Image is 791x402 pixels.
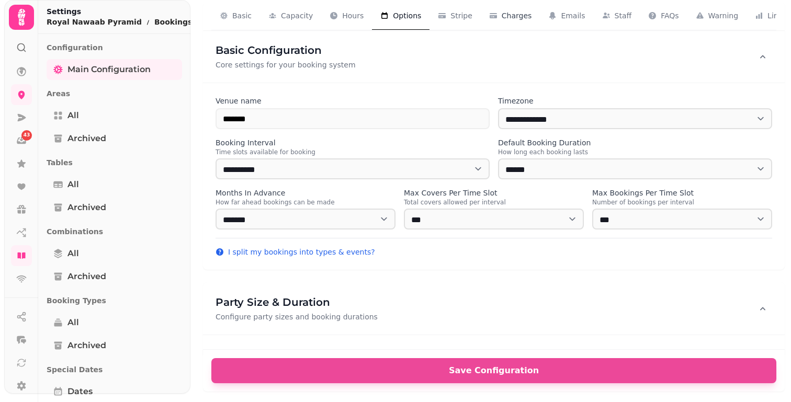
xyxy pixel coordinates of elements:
span: Archived [67,201,106,214]
h2: Settings [47,6,200,17]
label: Maximum Party Size [498,348,772,358]
a: Archived [47,266,182,287]
p: Booking Types [47,291,182,310]
span: Archived [67,339,106,352]
a: All [47,312,182,333]
button: Options [372,2,430,30]
a: All [47,243,182,264]
label: Booking Interval [216,137,490,148]
span: Options [393,10,421,21]
label: Max Bookings Per Time Slot [592,188,772,198]
label: Minimum Party Size [216,348,490,358]
p: Royal Nawaab Pyramid [47,17,142,27]
button: Charges [481,2,540,30]
span: Hours [342,10,364,21]
span: Main Configuration [67,63,151,76]
label: Default Booking Duration [498,137,772,148]
p: Configuration [47,38,182,57]
span: Limits [767,10,789,21]
span: Archived [67,132,106,145]
label: Timezone [498,96,772,106]
span: All [67,178,79,191]
span: Staff [615,10,632,21]
p: Combinations [47,222,182,241]
button: I split my bookings into types & events? [216,247,375,257]
button: Save Configuration [211,358,776,383]
p: Tables [47,153,182,172]
a: Dates [47,381,182,402]
a: Main Configuration [47,59,182,80]
label: Venue name [216,96,490,106]
a: All [47,174,182,195]
h3: Party Size & Duration [216,295,378,309]
button: Stripe [430,2,481,30]
p: Time slots available for booking [216,148,490,156]
span: Archived [67,270,106,283]
span: All [67,316,79,329]
button: Hours [321,2,372,30]
span: All [67,247,79,260]
button: Basic [211,2,260,30]
p: Special Dates [47,360,182,379]
button: Bookings [154,17,200,27]
span: Dates [67,385,93,398]
span: Charges [502,10,532,21]
a: Archived [47,128,182,149]
p: How far ahead bookings can be made [216,198,395,206]
p: Areas [47,84,182,103]
button: Capacity [260,2,321,30]
h3: Basic Configuration [216,43,356,58]
button: Warning [687,2,747,30]
button: Emails [540,2,593,30]
span: Emails [561,10,585,21]
span: All [67,109,79,122]
p: Core settings for your booking system [216,60,356,70]
a: Archived [47,335,182,356]
span: Warning [708,10,739,21]
span: Save Configuration [224,366,764,375]
span: Basic [232,10,252,21]
button: Staff [594,2,640,30]
a: All [47,105,182,126]
span: Capacity [281,10,313,21]
label: Months In Advance [216,188,395,198]
nav: breadcrumb [47,17,200,27]
p: Configure party sizes and booking durations [216,312,378,322]
p: Number of bookings per interval [592,198,772,206]
p: Total covers allowed per interval [404,198,584,206]
a: 43 [11,130,32,151]
span: 43 [24,132,30,139]
p: How long each booking lasts [498,148,772,156]
button: FAQs [640,2,687,30]
span: Stripe [450,10,472,21]
label: Max Covers Per Time Slot [404,188,584,198]
a: Archived [47,197,182,218]
span: FAQs [661,10,679,21]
